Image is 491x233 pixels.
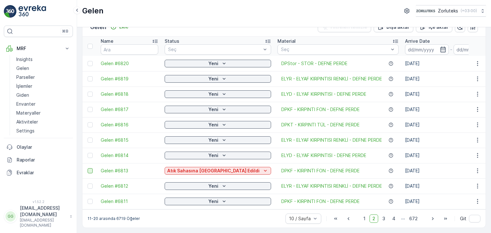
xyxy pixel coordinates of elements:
a: Gelen [14,64,73,73]
p: Evraklar [17,169,70,176]
button: Yeni [165,60,271,67]
button: Atık Sahasına Kabul Edildi [165,167,271,175]
span: 1 [361,214,368,223]
a: Gelen #6815 [101,137,158,143]
a: DPKF - KIRPINTI FON - DEFNE PERDE [281,106,360,113]
p: Parseller [16,74,35,80]
p: Gelen [16,65,29,71]
button: GG[EMAIL_ADDRESS][DOMAIN_NAME][EMAIL_ADDRESS][DOMAIN_NAME] [4,205,73,228]
p: Atık Sahasına [GEOGRAPHIC_DATA] Edildi [167,168,260,174]
a: Aktiviteler [14,117,73,126]
p: Status [165,38,179,44]
a: Parseller [14,73,73,82]
span: DPKF - KIRPINTI FON - DEFNE PERDE [281,168,360,174]
p: Yeni [208,152,218,159]
a: Gelen #6819 [101,76,158,82]
a: Giden [14,91,73,100]
div: Toggle Row Selected [88,184,93,189]
p: ... [401,214,405,223]
p: Zorluteks [438,8,458,14]
a: İşlemler [14,82,73,91]
p: İşlemler [16,83,32,89]
p: Settings [16,128,35,134]
div: Toggle Row Selected [88,168,93,173]
p: Material [277,38,296,44]
p: - [450,46,452,53]
p: Raporlar [17,157,70,163]
button: Yeni [165,121,271,129]
div: GG [5,211,16,222]
p: [EMAIL_ADDRESS][DOMAIN_NAME] [20,218,66,228]
p: Olaylar [17,144,70,150]
img: 6-1-9-3_wQBzyll.png [416,7,435,14]
p: ( +03:00 ) [461,8,477,13]
a: Gelen #6820 [101,60,158,67]
span: Gelen #6814 [101,152,158,159]
span: 672 [406,214,421,223]
a: Gelen #6811 [101,198,158,205]
p: Yeni [208,198,218,205]
div: Toggle Row Selected [88,76,93,81]
p: Yeni [208,106,218,113]
p: Giden [16,92,29,98]
a: Materyaller [14,109,73,117]
button: Yeni [165,106,271,113]
p: Seç [281,46,389,53]
a: DPStor - STOR - DEFNE PERDE [281,60,347,67]
a: Settings [14,126,73,135]
button: Yeni [165,90,271,98]
p: Yeni [208,137,218,143]
p: Insights [16,56,33,63]
a: Gelen #6817 [101,106,158,113]
a: Gelen #6818 [101,91,158,97]
img: logo [4,5,17,18]
button: Yeni [165,75,271,83]
p: Name [101,38,113,44]
a: ELYR - ELYAF KIRPINTISI RENKLİ - DEFNE PERDE [281,76,382,82]
a: DPKT - KIRPINTI TÜL - DEFNE PERDE [281,122,360,128]
a: DPKF - KIRPINTI FON - DEFNE PERDE [281,198,360,205]
a: Insights [14,55,73,64]
div: Toggle Row Selected [88,138,93,143]
a: Gelen #6812 [101,183,158,189]
p: Materyaller [16,110,41,116]
p: 11-20 arasında 6719 Öğeler [88,216,140,221]
div: Toggle Row Selected [88,199,93,204]
p: Yeni [208,91,218,97]
span: 2 [370,214,378,223]
div: Toggle Row Selected [88,153,93,158]
p: Arrive Date [405,38,430,44]
a: ELYD - ELYAF KIRPINTISI - DEFNE PERDE [281,91,366,97]
img: logo_light-DOdMpM7g.png [19,5,46,18]
a: Gelen #6813 [101,168,158,174]
p: Aktiviteler [16,119,38,125]
span: Git [460,215,466,222]
span: 3 [379,214,388,223]
span: v 1.52.2 [4,200,73,204]
span: Gelen #6816 [101,122,158,128]
a: Envanter [14,100,73,109]
a: Raporlar [4,154,73,166]
a: ELYR - ELYAF KIRPINTISI RENKLİ - DEFNE PERDE [281,183,382,189]
button: Yeni [165,182,271,190]
p: Seç [168,46,261,53]
div: Toggle Row Selected [88,92,93,97]
p: MRF [17,45,60,52]
a: ELYD - ELYAF KIRPINTISI - DEFNE PERDE [281,152,366,159]
a: Olaylar [4,141,73,154]
a: ELYR - ELYAF KIRPINTISI RENKLİ - DEFNE PERDE [281,137,382,143]
div: Toggle Row Selected [88,107,93,112]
